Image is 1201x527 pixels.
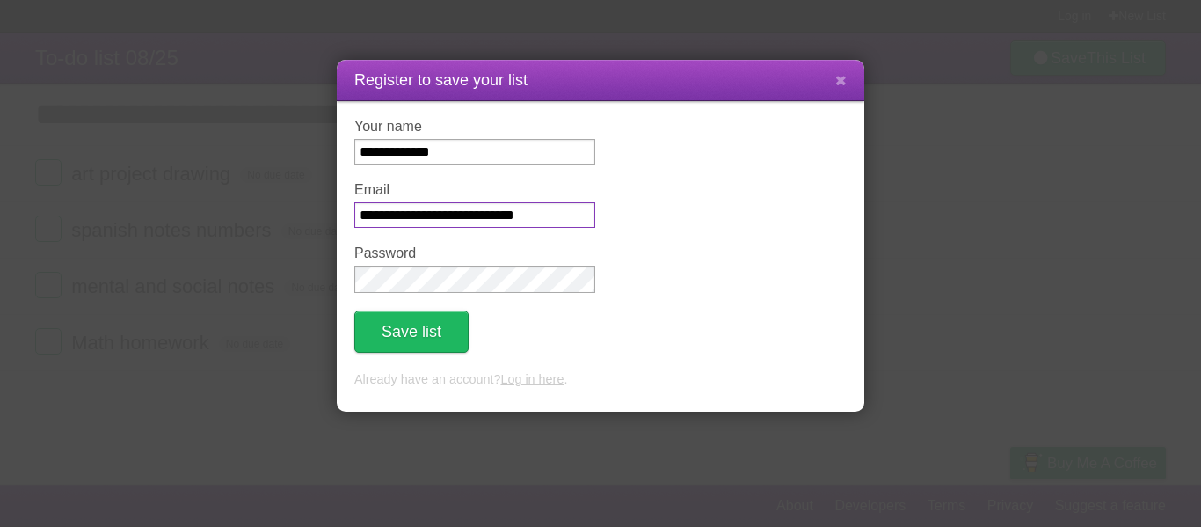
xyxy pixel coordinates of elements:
label: Your name [354,119,595,135]
button: Save list [354,311,469,353]
label: Email [354,182,595,198]
a: Log in here [500,372,564,386]
label: Password [354,245,595,261]
h1: Register to save your list [354,69,847,92]
p: Already have an account? . [354,370,847,390]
